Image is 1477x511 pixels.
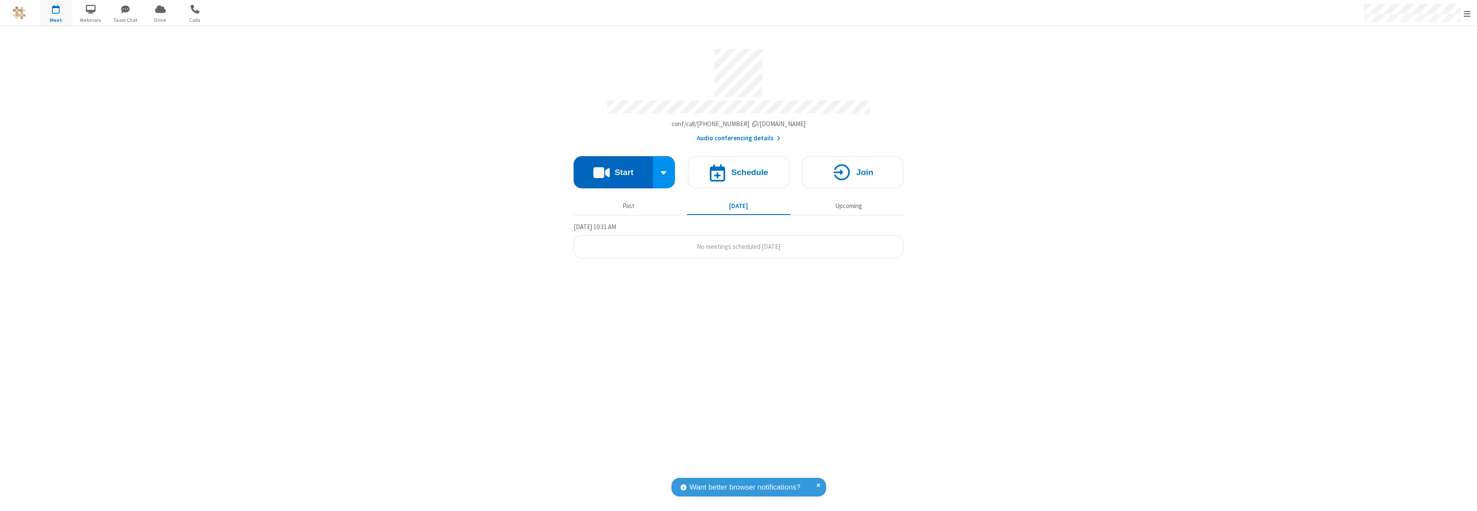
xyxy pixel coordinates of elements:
button: [DATE] [687,198,790,214]
button: Past [577,198,681,214]
h4: Schedule [731,168,768,176]
h4: Start [614,168,633,176]
button: Schedule [688,156,789,188]
section: Account details [574,42,903,143]
span: [DATE] 10:31 AM [574,223,616,231]
span: Meet [40,16,72,24]
h4: Join [856,168,873,176]
button: Upcoming [797,198,900,214]
span: No meetings scheduled [DATE] [697,242,780,251]
div: Start conference options [653,156,675,188]
span: Drive [144,16,176,24]
span: Calls [179,16,211,24]
img: QA Selenium DO NOT DELETE OR CHANGE [13,6,26,19]
span: Team Chat [109,16,142,24]
span: Webinars [75,16,107,24]
button: Copy my meeting room linkCopy my meeting room link [672,119,806,129]
span: Want better browser notifications? [690,482,800,493]
span: Copy my meeting room link [672,120,806,128]
section: Today's Meetings [574,222,903,259]
button: Join [802,156,903,188]
button: Audio conferencing details [697,133,781,143]
button: Start [574,156,653,188]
